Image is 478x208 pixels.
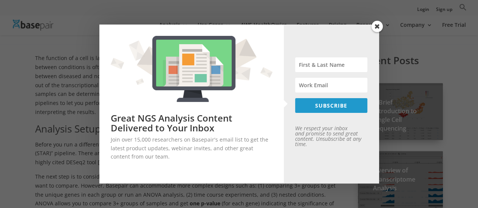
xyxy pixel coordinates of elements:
[295,78,368,92] input: Work Email
[295,125,361,148] em: We respect your inbox and promise to send great content. Unsubscribe at any time.
[111,136,272,161] p: Join over 15,000 researchers on Basepair's email list to get the latest product updates, webinar ...
[440,170,469,199] iframe: Drift Widget Chat Controller
[315,102,347,109] span: SUBSCRIBE
[295,57,368,72] input: First & Last Name
[295,98,368,113] button: SUBSCRIBE
[111,113,272,133] h2: Great NGS Analysis Content Delivered to Your Inbox
[105,30,278,108] img: Great NGS Analysis Content Delivered to Your Inbox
